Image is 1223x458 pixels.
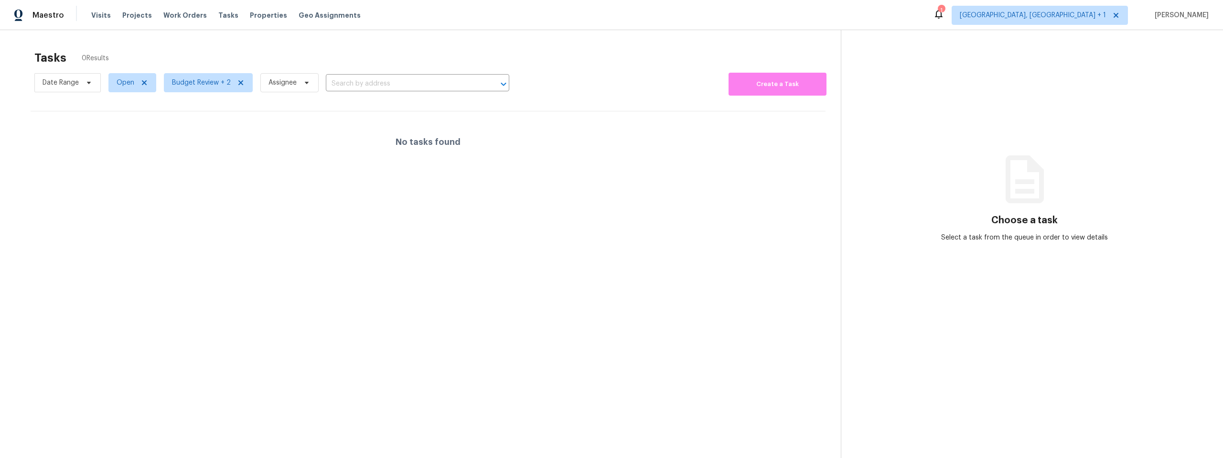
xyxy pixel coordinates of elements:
[268,78,297,87] span: Assignee
[733,79,822,90] span: Create a Task
[34,53,66,63] h2: Tasks
[299,11,361,20] span: Geo Assignments
[218,12,238,19] span: Tasks
[497,77,510,91] button: Open
[933,233,1116,242] div: Select a task from the queue in order to view details
[122,11,152,20] span: Projects
[729,73,826,96] button: Create a Task
[960,11,1106,20] span: [GEOGRAPHIC_DATA], [GEOGRAPHIC_DATA] + 1
[163,11,207,20] span: Work Orders
[172,78,231,87] span: Budget Review + 2
[396,137,461,147] h4: No tasks found
[91,11,111,20] span: Visits
[43,78,79,87] span: Date Range
[991,216,1058,225] h3: Choose a task
[938,6,944,15] div: 1
[326,76,483,91] input: Search by address
[250,11,287,20] span: Properties
[1151,11,1209,20] span: [PERSON_NAME]
[117,78,134,87] span: Open
[82,54,109,63] span: 0 Results
[32,11,64,20] span: Maestro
